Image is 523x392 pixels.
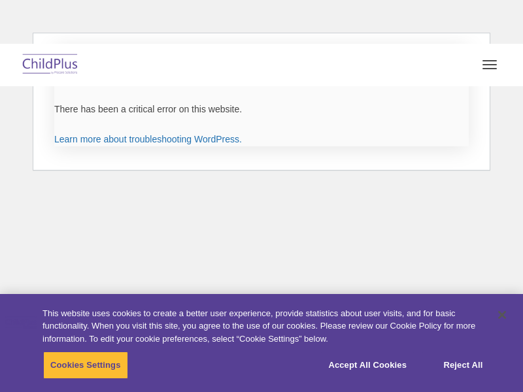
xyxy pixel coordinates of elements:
[422,351,504,379] button: Reject All
[54,134,242,144] a: Learn more about troubleshooting WordPress.
[321,351,414,379] button: Accept All Cookies
[488,301,516,329] button: Close
[20,50,81,80] img: ChildPlus by Procare Solutions
[54,103,469,116] p: There has been a critical error on this website.
[42,307,486,346] div: This website uses cookies to create a better user experience, provide statistics about user visit...
[43,351,128,379] button: Cookies Settings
